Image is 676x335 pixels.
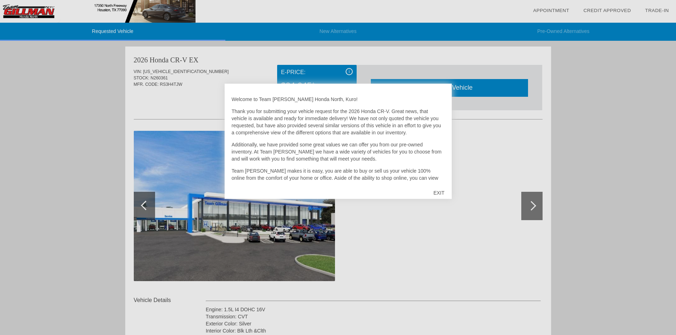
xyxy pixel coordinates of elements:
div: EXIT [426,182,451,203]
a: Trade-In [645,8,669,13]
p: Thank you for submitting your vehicle request for the 2026 Honda CR-V. Great news, that vehicle i... [232,108,445,136]
a: Credit Approved [583,8,631,13]
p: Additionally, we have provided some great values we can offer you from our pre-owned inventory. A... [232,141,445,162]
a: Appointment [533,8,569,13]
p: Team [PERSON_NAME] makes it is easy, you are able to buy or sell us your vehicle 100% online from... [232,167,445,203]
p: Welcome to Team [PERSON_NAME] Honda North, Kuro! [232,96,445,103]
